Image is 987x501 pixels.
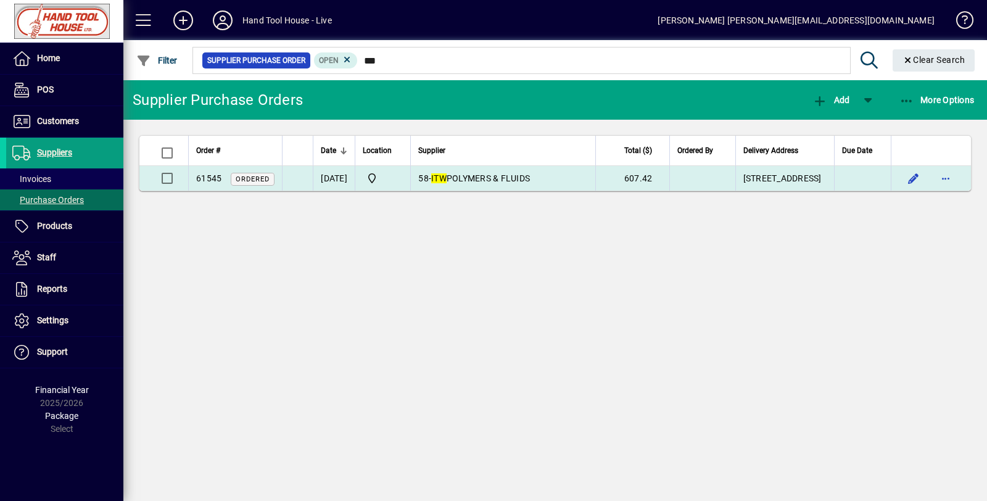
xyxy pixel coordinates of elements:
span: Package [45,411,78,421]
button: Profile [203,9,242,31]
span: Home [37,53,60,63]
button: Add [809,89,853,111]
a: Support [6,337,123,368]
span: Supplier Purchase Order [207,54,305,67]
a: Staff [6,242,123,273]
button: More Options [896,89,978,111]
span: Suppliers [37,147,72,157]
span: Settings [37,315,68,325]
td: - [410,166,595,191]
a: Purchase Orders [6,189,123,210]
div: Hand Tool House - Live [242,10,332,30]
span: Order # [196,144,220,157]
span: Financial Year [35,385,89,395]
button: Clear [893,49,975,72]
span: Staff [37,252,56,262]
div: Location [363,144,403,157]
span: More Options [899,95,975,105]
span: Products [37,221,72,231]
button: Add [163,9,203,31]
a: Products [6,211,123,242]
span: Total ($) [624,144,652,157]
a: Home [6,43,123,74]
div: Supplier [418,144,588,157]
div: Due Date [842,144,883,157]
button: Edit [904,168,923,188]
span: Ordered [236,175,270,183]
td: [STREET_ADDRESS] [735,166,834,191]
span: Customers [37,116,79,126]
div: Ordered By [677,144,727,157]
span: 58 [418,173,429,183]
span: Purchase Orders [12,195,84,205]
div: Total ($) [603,144,663,157]
span: Open [319,56,339,65]
span: Invoices [12,174,51,184]
div: Supplier Purchase Orders [133,90,303,110]
td: 607.42 [595,166,669,191]
span: Support [37,347,68,357]
mat-chip: Completion Status: Open [314,52,358,68]
a: POS [6,75,123,106]
a: Reports [6,274,123,305]
span: Location [363,144,392,157]
a: Customers [6,106,123,137]
div: [PERSON_NAME] [PERSON_NAME][EMAIL_ADDRESS][DOMAIN_NAME] [658,10,935,30]
span: Add [812,95,849,105]
span: Date [321,144,336,157]
span: Due Date [842,144,872,157]
span: Frankton [363,171,403,186]
td: [DATE] [313,166,355,191]
a: Invoices [6,168,123,189]
div: Order # [196,144,275,157]
span: 61545 [196,173,221,183]
span: Delivery Address [743,144,798,157]
button: More options [936,168,956,188]
div: Date [321,144,347,157]
span: POS [37,85,54,94]
a: Settings [6,305,123,336]
span: Filter [136,56,178,65]
span: Ordered By [677,144,713,157]
em: ITW [431,173,447,183]
span: POLYMERS & FLUIDS [431,173,530,183]
span: Clear Search [902,55,965,65]
a: Knowledge Base [947,2,972,43]
span: Supplier [418,144,445,157]
button: Filter [133,49,181,72]
span: Reports [37,284,67,294]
